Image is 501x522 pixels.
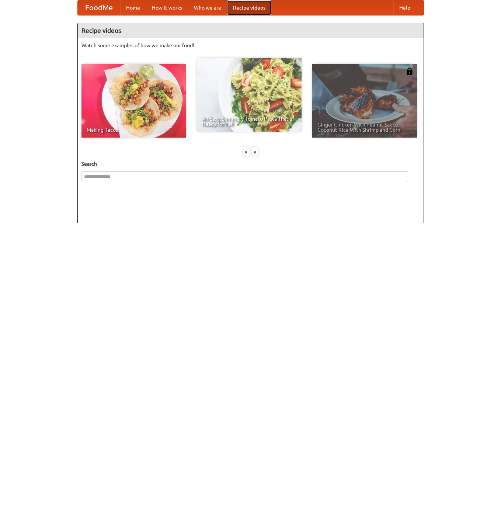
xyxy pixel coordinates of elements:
div: « [243,147,250,156]
a: FoodMe [78,0,120,15]
p: Watch some examples of how we make our food! [81,42,420,49]
h4: Recipe videos [78,23,424,38]
a: An Easy, Summery Tomato Pasta That's Ready for Fall [197,58,302,132]
div: » [251,147,258,156]
span: Making Tacos [87,127,181,132]
img: 483408.png [406,68,413,75]
a: How it works [146,0,188,15]
h5: Search [81,160,420,167]
a: Who we are [188,0,227,15]
a: Making Tacos [81,64,186,138]
a: Help [393,0,416,15]
a: Recipe videos [227,0,271,15]
a: Home [120,0,146,15]
span: An Easy, Summery Tomato Pasta That's Ready for Fall [202,116,296,127]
